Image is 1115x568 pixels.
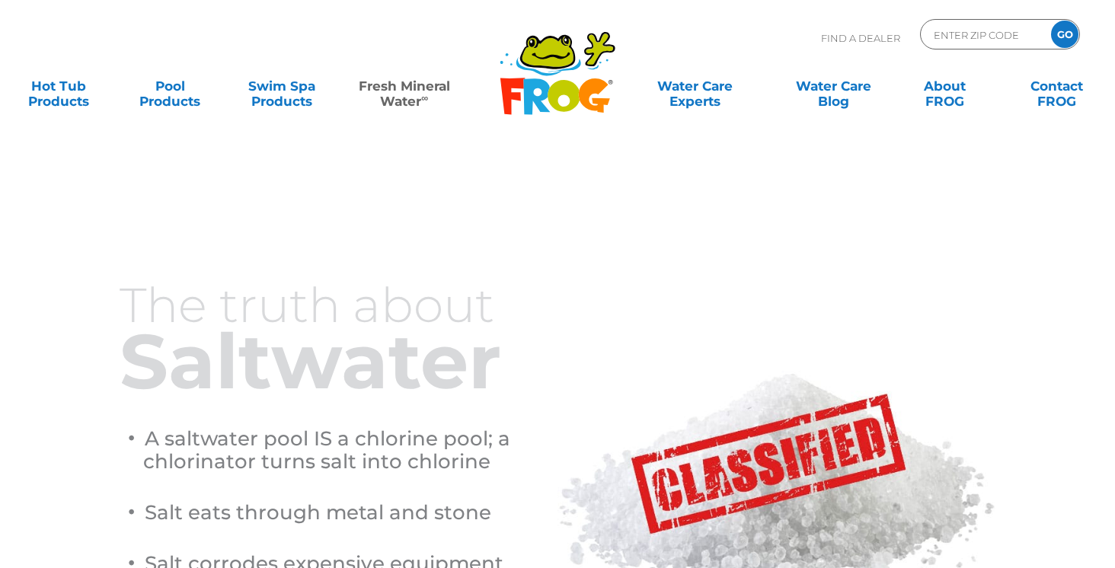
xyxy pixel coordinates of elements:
a: PoolProducts [126,71,213,101]
a: ContactFROG [1013,71,1100,101]
a: AboutFROG [902,71,989,101]
input: Zip Code Form [932,24,1035,46]
h2: Saltwater [120,330,538,391]
a: Hot TubProducts [15,71,102,101]
h3: The truth about [120,279,538,330]
a: Swim SpaProducts [238,71,325,101]
p: Find A Dealer [821,19,900,57]
li: A saltwater pool IS a chlorine pool; a chlorinator turns salt into chlorine [143,422,538,496]
sup: ∞ [421,92,428,104]
input: GO [1051,21,1078,48]
a: Fresh MineralWater∞ [350,71,458,101]
li: Salt eats through metal and stone [143,496,538,547]
a: Water CareExperts [624,71,765,101]
a: Water CareBlog [790,71,877,101]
